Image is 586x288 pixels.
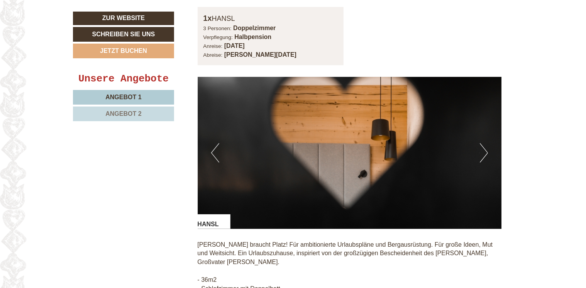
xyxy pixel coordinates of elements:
[198,77,502,229] img: image
[105,94,141,100] span: Angebot 1
[211,143,219,163] button: Previous
[203,43,223,49] small: Anreise:
[73,27,174,42] a: Schreiben Sie uns
[6,20,127,44] div: Guten Tag, wie können wir Ihnen helfen?
[12,22,124,28] div: Hotel Gasthof Jochele
[203,14,212,22] b: 1x
[480,143,488,163] button: Next
[254,202,303,217] button: Senden
[203,13,338,24] div: HANSL
[233,25,276,31] b: Doppelzimmer
[134,6,169,19] div: Montag
[12,37,124,42] small: 12:26
[203,34,233,40] small: Verpflegung:
[234,34,271,40] b: Halbpension
[203,25,232,31] small: 3 Personen:
[224,42,245,49] b: [DATE]
[203,52,223,58] small: Abreise:
[73,12,174,25] a: Zur Website
[105,110,141,117] span: Angebot 2
[73,72,174,86] div: Unsere Angebote
[73,44,174,58] a: Jetzt buchen
[224,51,296,58] b: [PERSON_NAME][DATE]
[198,214,230,229] div: HANSL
